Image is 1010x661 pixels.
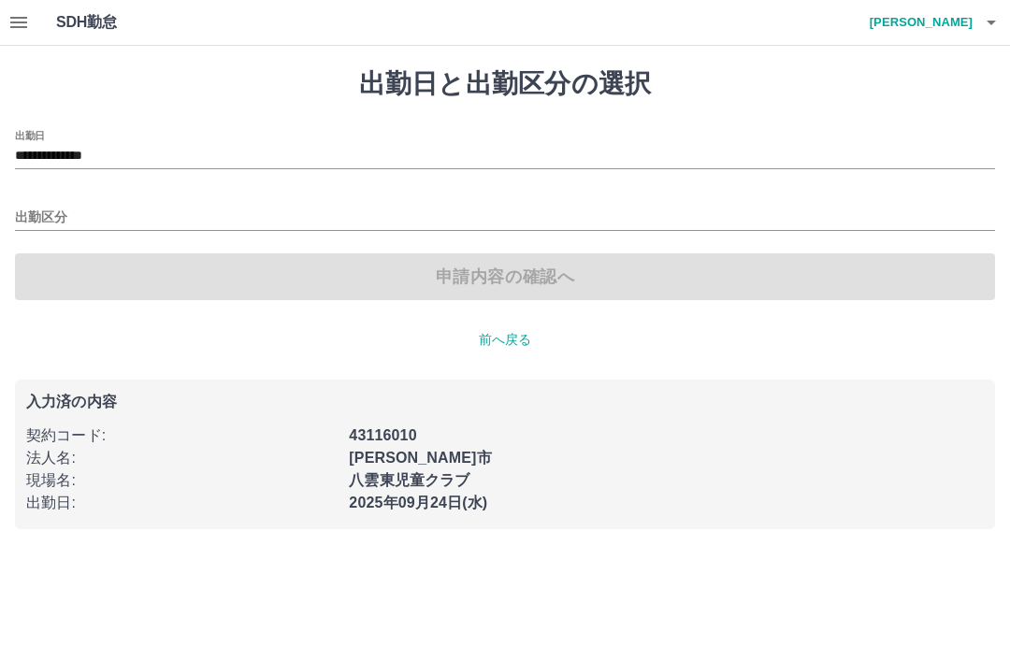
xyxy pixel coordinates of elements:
p: 現場名 : [26,469,338,492]
b: 八雲東児童クラブ [349,472,469,488]
p: 出勤日 : [26,492,338,514]
h1: 出勤日と出勤区分の選択 [15,68,995,100]
b: 43116010 [349,427,416,443]
p: 契約コード : [26,424,338,447]
b: [PERSON_NAME]市 [349,450,491,466]
p: 入力済の内容 [26,395,984,410]
b: 2025年09月24日(水) [349,495,487,510]
p: 前へ戻る [15,330,995,350]
label: 出勤日 [15,128,45,142]
p: 法人名 : [26,447,338,469]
